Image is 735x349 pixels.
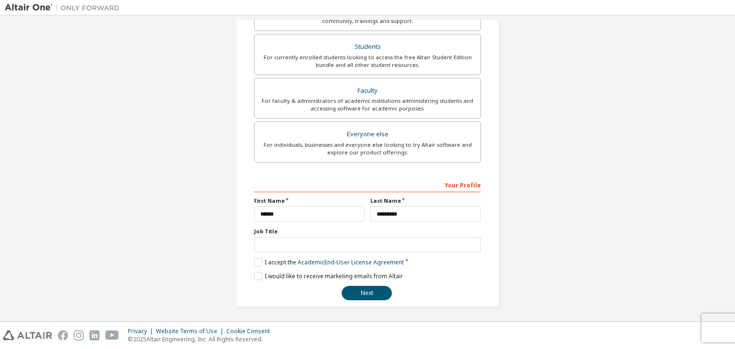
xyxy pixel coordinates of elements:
div: Website Terms of Use [156,327,226,335]
div: Everyone else [260,128,475,141]
div: For individuals, businesses and everyone else looking to try Altair software and explore our prod... [260,141,475,156]
label: Last Name [370,197,481,205]
div: For faculty & administrators of academic institutions administering students and accessing softwa... [260,97,475,112]
div: Cookie Consent [226,327,276,335]
img: instagram.svg [74,330,84,340]
label: I accept the [254,258,404,266]
button: Next [342,286,392,300]
img: altair_logo.svg [3,330,52,340]
a: Academic End-User License Agreement [298,258,404,266]
p: © 2025 Altair Engineering, Inc. All Rights Reserved. [128,335,276,343]
label: Job Title [254,228,481,235]
div: Privacy [128,327,156,335]
div: For currently enrolled students looking to access the free Altair Student Edition bundle and all ... [260,54,475,69]
img: facebook.svg [58,330,68,340]
img: linkedin.svg [89,330,100,340]
div: Students [260,40,475,54]
img: Altair One [5,3,124,12]
label: I would like to receive marketing emails from Altair [254,272,403,280]
img: youtube.svg [105,330,119,340]
div: Your Profile [254,177,481,192]
label: First Name [254,197,365,205]
div: Faculty [260,84,475,98]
